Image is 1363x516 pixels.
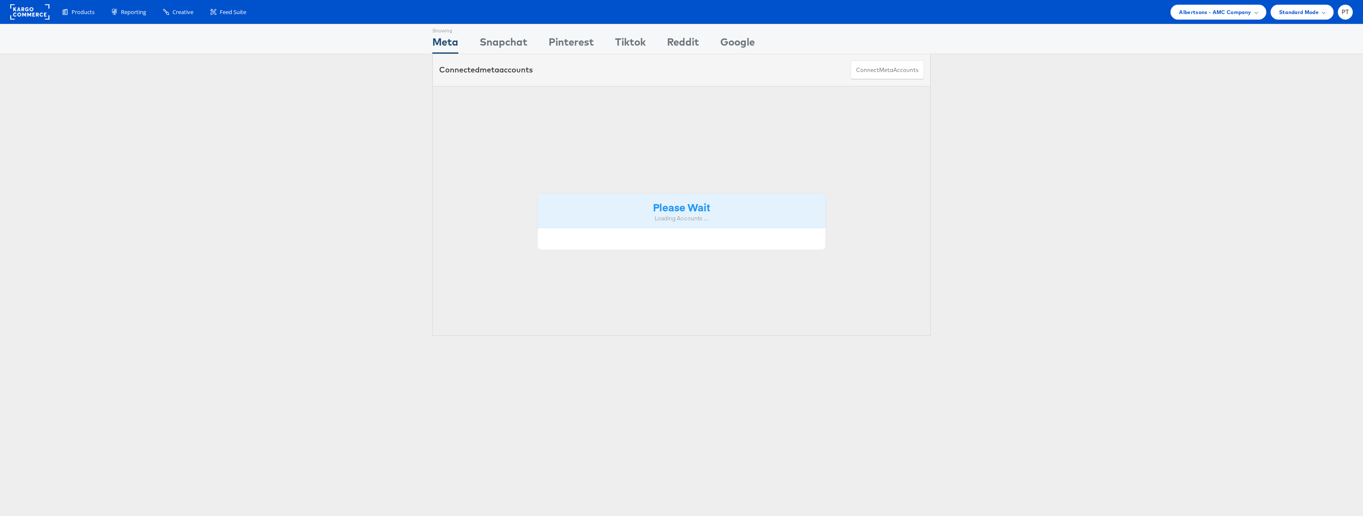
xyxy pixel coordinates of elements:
span: meta [480,65,499,75]
span: meta [879,66,893,74]
span: PT [1342,9,1349,15]
div: Reddit [667,35,699,54]
div: Pinterest [549,35,594,54]
span: Creative [173,8,193,16]
div: Showing [432,24,458,35]
div: Meta [432,35,458,54]
div: Connected accounts [439,64,533,75]
div: Google [720,35,755,54]
div: Tiktok [615,35,646,54]
span: Standard Mode [1279,8,1319,17]
span: Reporting [121,8,146,16]
div: Loading Accounts .... [544,214,819,222]
strong: Please Wait [653,200,710,214]
button: ConnectmetaAccounts [851,61,924,80]
span: Feed Suite [220,8,246,16]
div: Snapchat [480,35,527,54]
span: Albertsons - AMC Company [1179,8,1251,17]
span: Products [72,8,95,16]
